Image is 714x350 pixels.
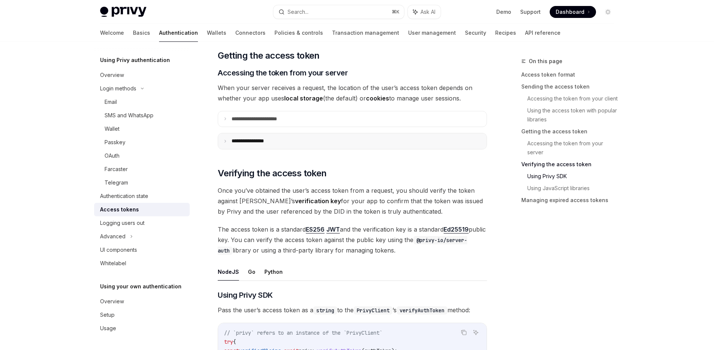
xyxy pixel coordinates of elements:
[529,57,562,66] span: On this page
[94,149,190,162] a: OAuth
[332,24,399,42] a: Transaction management
[408,24,456,42] a: User management
[100,245,137,254] div: UI components
[520,8,541,16] a: Support
[94,162,190,176] a: Farcaster
[306,226,325,233] a: ES256
[525,24,561,42] a: API reference
[550,6,596,18] a: Dashboard
[94,203,190,216] a: Access tokens
[264,263,283,281] button: Python
[94,257,190,270] a: Whitelabel
[94,243,190,257] a: UI components
[218,167,326,179] span: Verifying the access token
[248,263,255,281] button: Go
[527,105,620,126] a: Using the access token with popular libraries
[218,290,273,300] span: Using Privy SDK
[235,24,266,42] a: Connectors
[602,6,614,18] button: Toggle dark mode
[100,282,181,291] h5: Using your own authentication
[100,310,115,319] div: Setup
[94,136,190,149] a: Passkey
[218,263,239,281] button: NodeJS
[224,338,233,345] span: try
[556,8,584,16] span: Dashboard
[94,95,190,109] a: Email
[527,93,620,105] a: Accessing the token from your client
[354,306,392,315] code: PrivyClient
[133,24,150,42] a: Basics
[527,182,620,194] a: Using JavaScript libraries
[100,232,125,241] div: Advanced
[94,68,190,82] a: Overview
[313,306,337,315] code: string
[105,124,119,133] div: Wallet
[392,9,400,15] span: ⌘ K
[94,176,190,189] a: Telegram
[408,5,441,19] button: Ask AI
[94,295,190,308] a: Overview
[218,68,348,78] span: Accessing the token from your server
[521,194,620,206] a: Managing expired access tokens
[444,226,469,233] a: Ed25519
[94,122,190,136] a: Wallet
[233,338,236,345] span: {
[218,83,487,103] span: When your server receives a request, the location of the user’s access token depends on whether y...
[94,189,190,203] a: Authentication state
[521,81,620,93] a: Sending the access token
[326,226,340,233] a: JWT
[94,322,190,335] a: Usage
[100,7,146,17] img: light logo
[218,224,487,255] span: The access token is a standard and the verification key is a standard public key. You can verify ...
[94,109,190,122] a: SMS and WhatsApp
[100,219,145,227] div: Logging users out
[105,151,119,160] div: OAuth
[100,297,124,306] div: Overview
[521,126,620,137] a: Getting the access token
[94,216,190,230] a: Logging users out
[100,84,136,93] div: Login methods
[218,236,467,255] code: @privy-io/server-auth
[397,306,447,315] code: verifyAuthToken
[224,329,382,336] span: // `privy` refers to an instance of the `PrivyClient`
[527,170,620,182] a: Using Privy SDK
[471,328,481,337] button: Ask AI
[288,7,308,16] div: Search...
[105,138,125,147] div: Passkey
[100,71,124,80] div: Overview
[465,24,486,42] a: Security
[420,8,435,16] span: Ask AI
[273,5,404,19] button: Search...⌘K
[100,205,139,214] div: Access tokens
[366,95,389,102] strong: cookies
[521,69,620,81] a: Access token format
[284,95,323,102] strong: local storage
[94,308,190,322] a: Setup
[105,178,128,187] div: Telegram
[207,24,226,42] a: Wallets
[105,97,117,106] div: Email
[100,24,124,42] a: Welcome
[521,158,620,170] a: Verifying the access token
[100,192,148,201] div: Authentication state
[495,24,516,42] a: Recipes
[100,324,116,333] div: Usage
[527,137,620,158] a: Accessing the token from your server
[218,50,320,62] span: Getting the access token
[218,305,487,315] span: Pass the user’s access token as a to the ’s method:
[459,328,469,337] button: Copy the contents from the code block
[295,197,341,205] strong: verification key
[100,56,170,65] h5: Using Privy authentication
[496,8,511,16] a: Demo
[218,185,487,217] span: Once you’ve obtained the user’s access token from a request, you should verify the token against ...
[274,24,323,42] a: Policies & controls
[159,24,198,42] a: Authentication
[100,259,126,268] div: Whitelabel
[105,111,153,120] div: SMS and WhatsApp
[105,165,128,174] div: Farcaster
